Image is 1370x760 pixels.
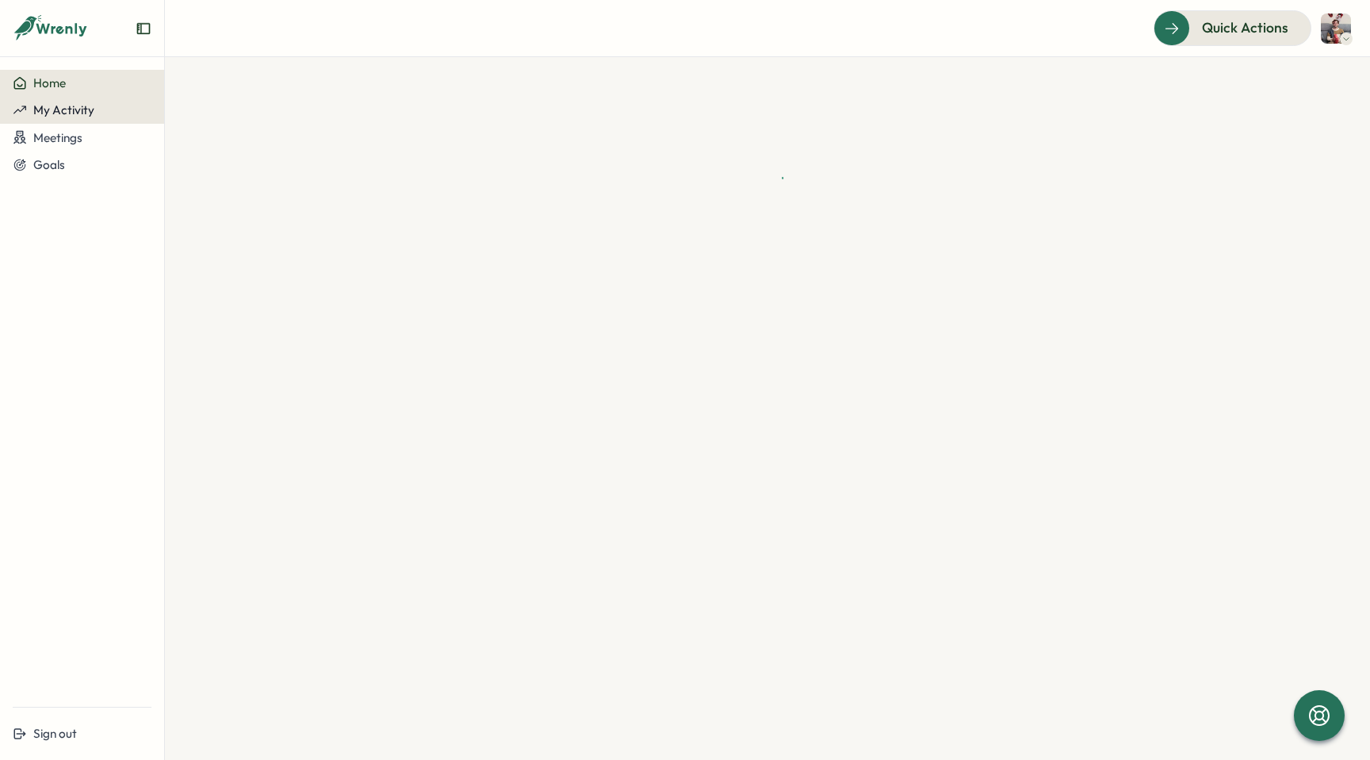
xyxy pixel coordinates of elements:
[1321,13,1351,44] img: Cody Casey
[1202,17,1288,38] span: Quick Actions
[136,21,151,36] button: Expand sidebar
[33,102,94,117] span: My Activity
[33,726,77,741] span: Sign out
[33,157,65,172] span: Goals
[1154,10,1311,45] button: Quick Actions
[33,75,66,90] span: Home
[33,130,82,145] span: Meetings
